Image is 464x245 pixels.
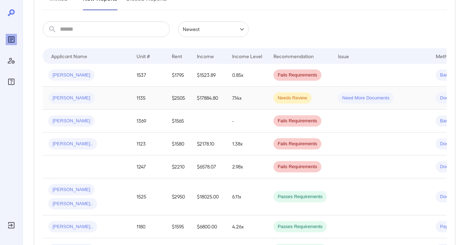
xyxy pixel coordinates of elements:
[166,87,191,110] td: $2505
[227,110,268,133] td: -
[191,87,227,110] td: $17884.80
[338,95,394,102] span: Need More Documents
[6,220,17,231] div: Log Out
[197,52,214,60] div: Income
[6,76,17,87] div: FAQ
[191,215,227,238] td: $6800.00
[338,52,349,60] div: Issue
[227,215,268,238] td: 4.26x
[273,52,314,60] div: Recommendation
[137,52,150,60] div: Unit #
[131,110,166,133] td: 1369
[227,87,268,110] td: 7.14x
[131,178,166,215] td: 1525
[51,52,87,60] div: Applicant Name
[232,52,262,60] div: Income Level
[48,186,95,193] span: [PERSON_NAME]
[166,64,191,87] td: $1795
[131,133,166,155] td: 1123
[166,215,191,238] td: $1595
[131,87,166,110] td: 1135
[131,215,166,238] td: 1180
[273,141,321,147] span: Fails Requirements
[273,223,327,230] span: Passes Requirements
[48,223,97,230] span: [PERSON_NAME]..
[436,52,453,60] div: Method
[273,95,312,102] span: Needs Review
[191,178,227,215] td: $18025.00
[166,178,191,215] td: $2950
[166,133,191,155] td: $1580
[48,201,97,207] span: [PERSON_NAME]..
[273,164,321,170] span: Fails Requirements
[227,178,268,215] td: 6.11x
[191,64,227,87] td: $1523.89
[227,133,268,155] td: 1.38x
[191,133,227,155] td: $2178.10
[227,64,268,87] td: 0.85x
[172,52,183,60] div: Rent
[227,155,268,178] td: 2.98x
[273,72,321,79] span: Fails Requirements
[48,72,95,79] span: [PERSON_NAME]
[166,155,191,178] td: $2210
[48,95,95,102] span: [PERSON_NAME]
[48,141,97,147] span: [PERSON_NAME]..
[48,118,95,124] span: [PERSON_NAME]
[273,118,321,124] span: Fails Requirements
[178,22,249,37] div: Newest
[166,110,191,133] td: $1565
[273,194,327,200] span: Passes Requirements
[131,64,166,87] td: 1537
[191,155,227,178] td: $6578.07
[6,55,17,66] div: Manage Users
[6,34,17,45] div: Reports
[131,155,166,178] td: 1247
